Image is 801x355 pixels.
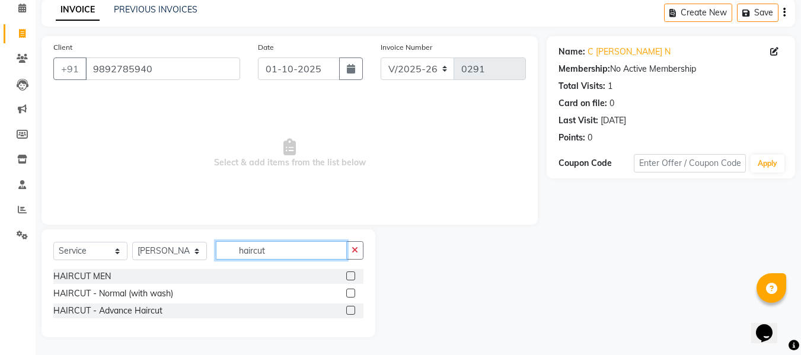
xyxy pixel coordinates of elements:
div: HAIRCUT MEN [53,270,111,283]
button: Apply [751,155,784,172]
div: HAIRCUT - Advance Haircut [53,305,162,317]
div: HAIRCUT - Normal (with wash) [53,287,173,300]
label: Invoice Number [381,42,432,53]
button: Save [737,4,778,22]
button: +91 [53,57,87,80]
div: Membership: [559,63,610,75]
div: [DATE] [601,114,626,127]
input: Enter Offer / Coupon Code [634,154,746,172]
a: PREVIOUS INVOICES [114,4,197,15]
input: Search or Scan [216,241,347,260]
div: Name: [559,46,585,58]
div: Total Visits: [559,80,605,92]
div: 0 [609,97,614,110]
iframe: chat widget [751,308,789,343]
label: Date [258,42,274,53]
div: 0 [588,132,592,144]
div: Points: [559,132,585,144]
div: No Active Membership [559,63,783,75]
a: C [PERSON_NAME] N [588,46,671,58]
span: Select & add items from the list below [53,94,526,213]
button: Create New [664,4,732,22]
div: 1 [608,80,612,92]
div: Coupon Code [559,157,633,169]
input: Search by Name/Mobile/Email/Code [85,57,240,80]
label: Client [53,42,72,53]
div: Card on file: [559,97,607,110]
div: Last Visit: [559,114,598,127]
